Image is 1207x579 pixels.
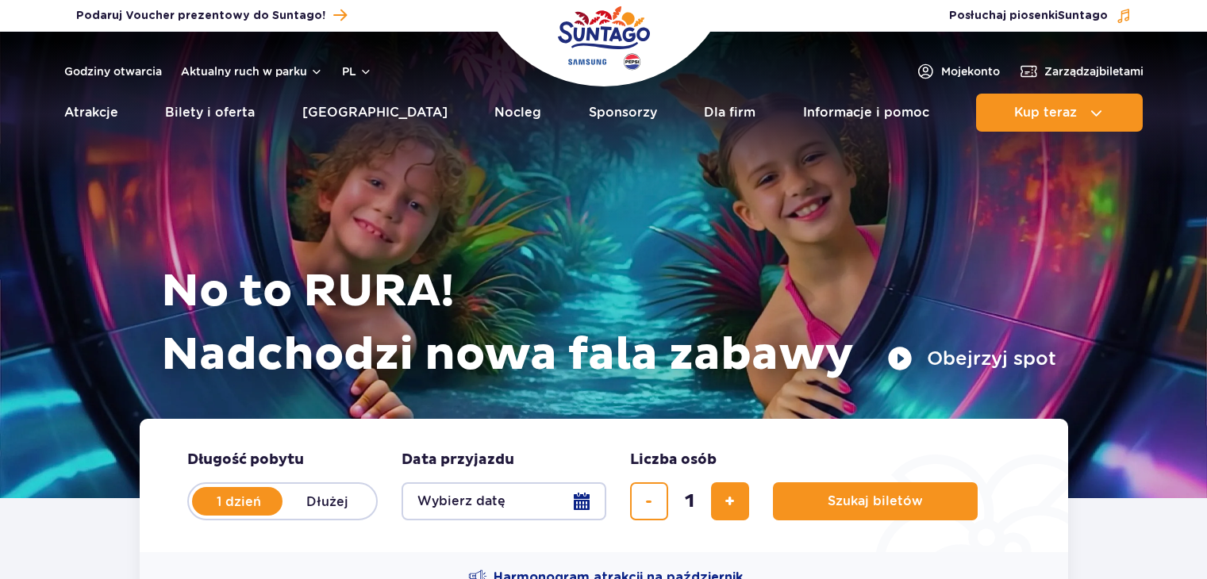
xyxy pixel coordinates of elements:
a: Atrakcje [64,94,118,132]
label: 1 dzień [194,485,284,518]
span: Zarządzaj biletami [1044,63,1144,79]
span: Podaruj Voucher prezentowy do Suntago! [76,8,325,24]
a: Nocleg [494,94,541,132]
a: Informacje i pomoc [803,94,929,132]
label: Dłużej [283,485,373,518]
button: Aktualny ruch w parku [181,65,323,78]
a: Bilety i oferta [165,94,255,132]
button: Obejrzyj spot [887,346,1056,371]
a: Godziny otwarcia [64,63,162,79]
a: [GEOGRAPHIC_DATA] [302,94,448,132]
button: usuń bilet [630,482,668,520]
span: Kup teraz [1014,105,1077,120]
button: Posłuchaj piosenkiSuntago [949,8,1132,24]
span: Posłuchaj piosenki [949,8,1108,24]
a: Zarządzajbiletami [1019,62,1144,81]
span: Długość pobytu [187,451,304,470]
span: Liczba osób [630,451,717,470]
span: Moje konto [941,63,1000,79]
a: Sponsorzy [589,94,657,132]
h1: No to RURA! Nadchodzi nowa fala zabawy [161,260,1056,387]
a: Podaruj Voucher prezentowy do Suntago! [76,5,347,26]
span: Data przyjazdu [402,451,514,470]
button: dodaj bilet [711,482,749,520]
form: Planowanie wizyty w Park of Poland [140,419,1068,552]
a: Mojekonto [916,62,1000,81]
button: Szukaj biletów [773,482,978,520]
button: pl [342,63,372,79]
span: Szukaj biletów [828,494,923,508]
input: liczba biletów [671,482,709,520]
span: Suntago [1058,10,1108,21]
a: Dla firm [704,94,755,132]
button: Wybierz datę [402,482,606,520]
button: Kup teraz [976,94,1143,132]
